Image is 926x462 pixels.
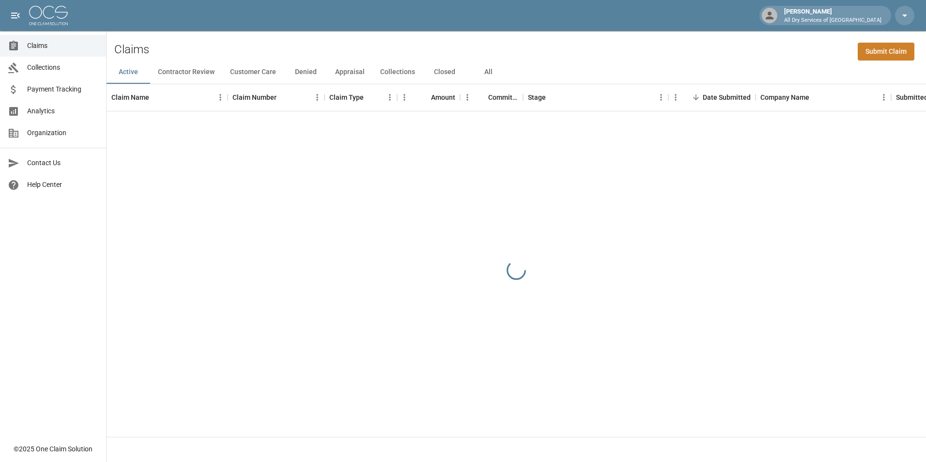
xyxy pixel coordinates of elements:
[858,43,914,61] a: Submit Claim
[760,84,809,111] div: Company Name
[668,84,756,111] div: Date Submitted
[27,106,98,116] span: Analytics
[417,91,431,104] button: Sort
[809,91,823,104] button: Sort
[327,61,372,84] button: Appraisal
[222,61,284,84] button: Customer Care
[27,158,98,168] span: Contact Us
[460,84,523,111] div: Committed Amount
[114,43,149,57] h2: Claims
[528,84,546,111] div: Stage
[877,90,891,105] button: Menu
[703,84,751,111] div: Date Submitted
[423,61,466,84] button: Closed
[466,61,510,84] button: All
[397,84,460,111] div: Amount
[460,90,475,105] button: Menu
[27,128,98,138] span: Organization
[488,84,518,111] div: Committed Amount
[232,84,277,111] div: Claim Number
[14,444,93,454] div: © 2025 One Claim Solution
[654,90,668,105] button: Menu
[150,61,222,84] button: Contractor Review
[668,90,683,105] button: Menu
[756,84,891,111] div: Company Name
[107,61,150,84] button: Active
[27,84,98,94] span: Payment Tracking
[324,84,397,111] div: Claim Type
[329,84,364,111] div: Claim Type
[27,41,98,51] span: Claims
[213,90,228,105] button: Menu
[689,91,703,104] button: Sort
[310,90,324,105] button: Menu
[523,84,668,111] div: Stage
[284,61,327,84] button: Denied
[784,16,881,25] p: All Dry Services of [GEOGRAPHIC_DATA]
[475,91,488,104] button: Sort
[6,6,25,25] button: open drawer
[546,91,559,104] button: Sort
[277,91,290,104] button: Sort
[780,7,885,24] div: [PERSON_NAME]
[107,61,926,84] div: dynamic tabs
[111,84,149,111] div: Claim Name
[27,62,98,73] span: Collections
[149,91,163,104] button: Sort
[107,84,228,111] div: Claim Name
[228,84,324,111] div: Claim Number
[383,90,397,105] button: Menu
[372,61,423,84] button: Collections
[27,180,98,190] span: Help Center
[364,91,377,104] button: Sort
[431,84,455,111] div: Amount
[397,90,412,105] button: Menu
[29,6,68,25] img: ocs-logo-white-transparent.png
